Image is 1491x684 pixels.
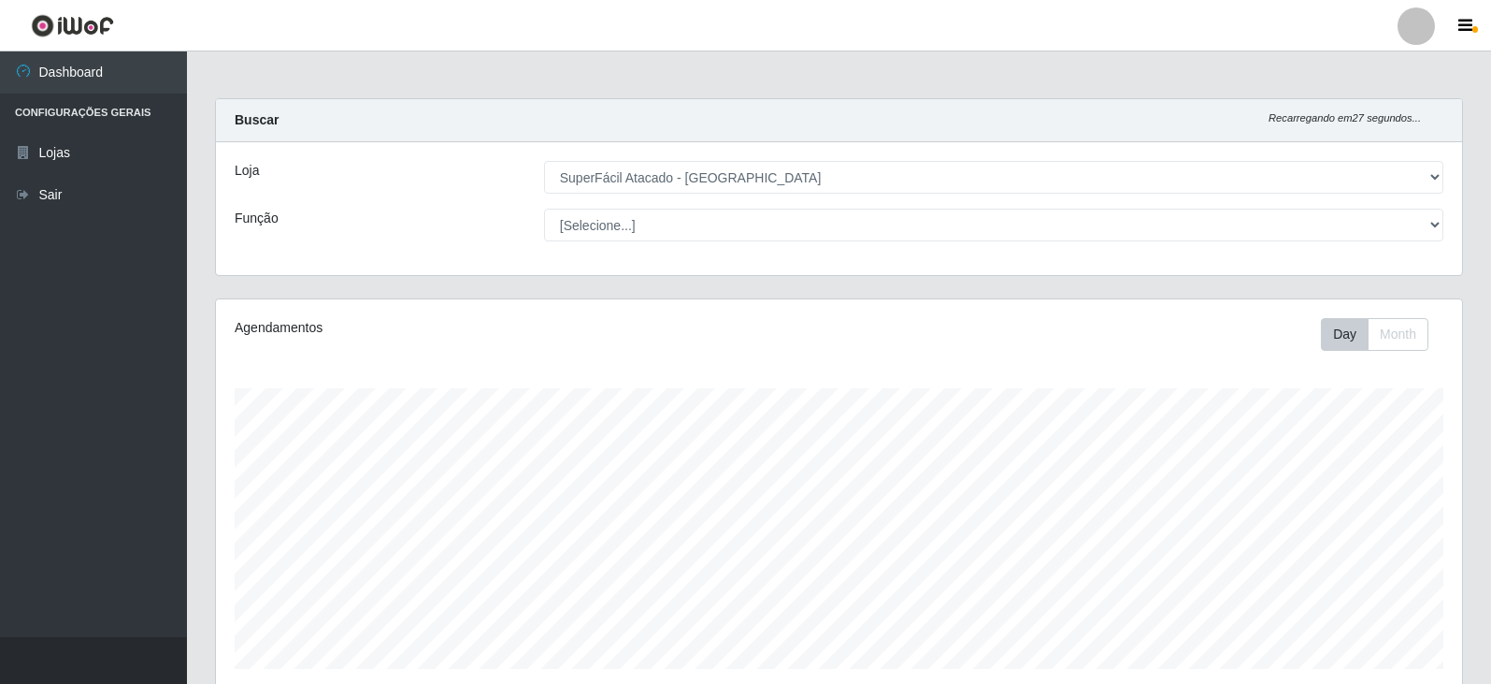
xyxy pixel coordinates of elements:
[1321,318,1443,351] div: Toolbar with button groups
[1269,112,1421,124] i: Recarregando em 27 segundos...
[1368,318,1428,351] button: Month
[235,209,279,228] label: Função
[31,14,114,37] img: CoreUI Logo
[235,318,722,338] div: Agendamentos
[235,161,259,181] label: Loja
[235,112,279,127] strong: Buscar
[1321,318,1428,351] div: First group
[1321,318,1369,351] button: Day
